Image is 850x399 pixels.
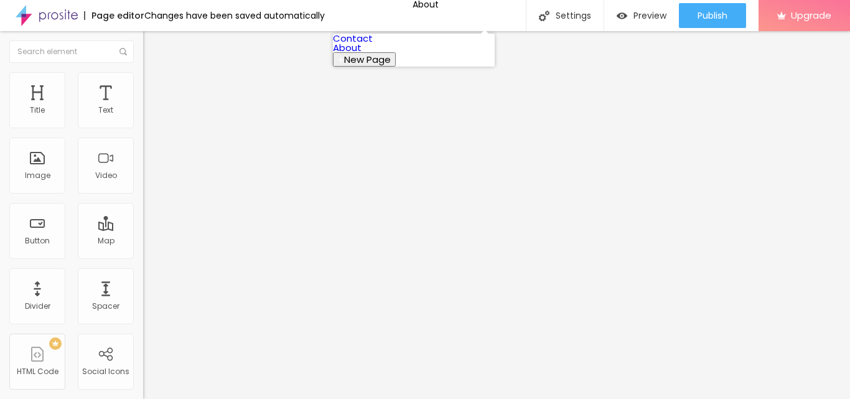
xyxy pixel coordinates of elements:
[333,52,396,67] button: New Page
[25,171,50,180] div: Image
[679,3,746,28] button: Publish
[539,11,549,21] img: Icone
[333,41,362,54] a: About
[143,31,850,399] iframe: Editor
[98,106,113,115] div: Text
[25,237,50,245] div: Button
[82,367,129,376] div: Social Icons
[30,106,45,115] div: Title
[698,11,727,21] span: Publish
[92,302,119,311] div: Spacer
[17,367,58,376] div: HTML Code
[25,302,50,311] div: Divider
[633,11,666,21] span: Preview
[84,11,144,20] div: Page editor
[344,53,391,66] span: New Page
[791,10,831,21] span: Upgrade
[144,11,325,20] div: Changes have been saved automatically
[95,171,117,180] div: Video
[604,3,679,28] button: Preview
[98,237,114,245] div: Map
[119,48,127,55] img: Icone
[617,11,627,21] img: view-1.svg
[333,32,373,45] a: Contact
[9,40,134,63] input: Search element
